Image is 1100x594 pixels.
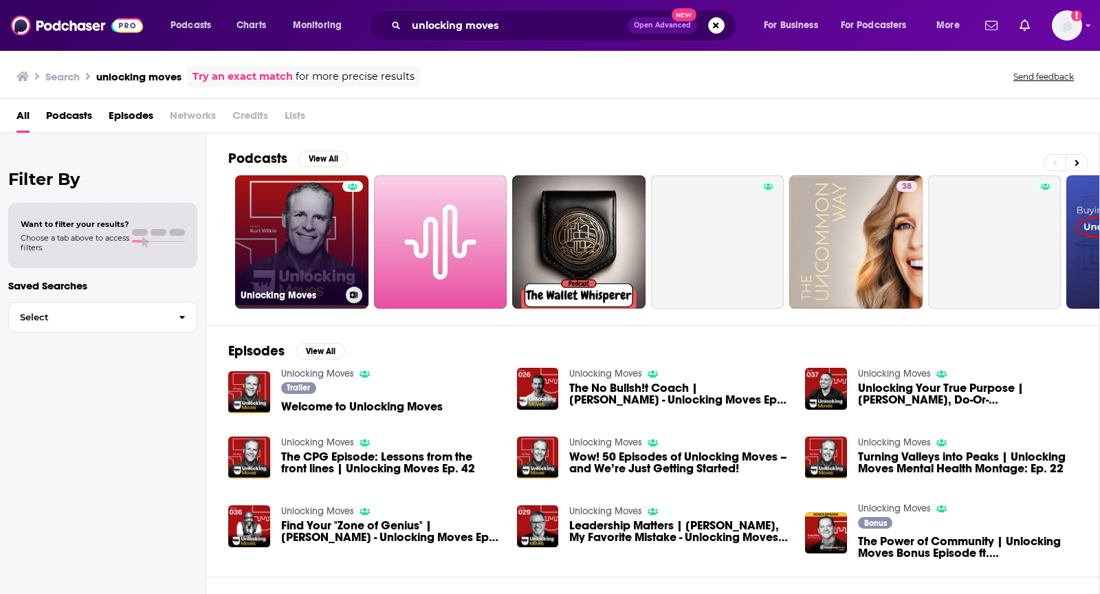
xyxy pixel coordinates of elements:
a: All [16,104,30,133]
span: Charts [236,16,266,35]
a: Unlocking Moves [281,368,354,379]
a: Unlocking Moves [858,437,931,448]
span: Lists [285,104,305,133]
img: Turning Valleys into Peaks | Unlocking Moves Mental Health Montage: Ep. 22 [805,437,847,478]
span: Networks [170,104,216,133]
a: The Power of Community | Unlocking Moves Bonus Episode ft. Craig Wiley, Transcend Business [858,536,1077,559]
span: Podcasts [170,16,211,35]
span: Choose a tab above to access filters. [21,233,129,252]
span: More [936,16,960,35]
span: Monitoring [293,16,342,35]
span: Find Your "Zone of Genius" | [PERSON_NAME] - Unlocking Moves Ep. 36 [281,520,500,543]
p: Saved Searches [8,279,197,292]
a: Unlocking Moves [235,175,368,309]
input: Search podcasts, credits, & more... [406,14,628,36]
a: Unlocking Moves [569,368,642,379]
a: Episodes [109,104,153,133]
span: Unlocking Your True Purpose | [PERSON_NAME], Do-Or-[PERSON_NAME] Visionary Foundation - Unlocking... [858,382,1077,406]
img: Find Your "Zone of Genius" | Ramon Ray - Unlocking Moves Ep. 36 [228,505,270,547]
svg: Add a profile image [1071,10,1082,21]
span: The No Bullsh!t Coach | [PERSON_NAME] - Unlocking Moves Ep. 26 [569,382,789,406]
a: EpisodesView All [228,342,345,360]
button: open menu [754,14,835,36]
h3: unlocking moves [96,70,181,83]
div: Search podcasts, credits, & more... [382,10,749,41]
h3: Search [45,70,80,83]
a: 38 [789,175,923,309]
a: Find Your "Zone of Genius" | Ramon Ray - Unlocking Moves Ep. 36 [281,520,500,543]
h2: Episodes [228,342,285,360]
a: The No Bullsh!t Coach | Adrian Koehler - Unlocking Moves Ep. 26 [569,382,789,406]
button: Select [8,302,197,333]
button: open menu [161,14,229,36]
a: Wow! 50 Episodes of Unlocking Moves – and We’re Just Getting Started! [569,451,789,474]
button: Open AdvancedNew [628,17,697,34]
img: The Power of Community | Unlocking Moves Bonus Episode ft. Craig Wiley, Transcend Business [805,512,847,554]
span: For Podcasters [841,16,907,35]
h2: Filter By [8,169,197,189]
span: The Power of Community | Unlocking Moves Bonus Episode ft. [PERSON_NAME], Transcend Business [858,536,1077,559]
img: Wow! 50 Episodes of Unlocking Moves – and We’re Just Getting Started! [517,437,559,478]
img: User Profile [1052,10,1082,41]
a: The CPG Episode: Lessons from the front lines | Unlocking Moves Ep. 42 [281,451,500,474]
span: Select [9,313,168,322]
span: For Business [764,16,818,35]
button: View All [298,151,348,167]
span: Open Advanced [634,22,691,29]
button: Show profile menu [1052,10,1082,41]
span: Want to filter your results? [21,219,129,229]
span: for more precise results [296,69,415,85]
button: Send feedback [1009,71,1078,82]
img: Welcome to Unlocking Moves [228,371,270,413]
img: Unlocking Your True Purpose | Charles Choice, Do-Or-Dier Visionary Foundation - Unlocking Moves #37 [805,368,847,410]
span: Bonus [864,519,887,527]
a: Unlocking Your True Purpose | Charles Choice, Do-Or-Dier Visionary Foundation - Unlocking Moves #37 [858,382,1077,406]
span: New [672,8,696,21]
button: open menu [832,14,927,36]
a: 38 [896,181,917,192]
a: Unlocking Moves [569,437,642,448]
button: View All [296,343,345,360]
span: Logged in as TeemsPR [1052,10,1082,41]
button: open menu [927,14,977,36]
a: Try an exact match [192,69,293,85]
span: Leadership Matters | [PERSON_NAME], My Favorite Mistake - Unlocking Moves Ep. 29 [569,520,789,543]
img: The CPG Episode: Lessons from the front lines | Unlocking Moves Ep. 42 [228,437,270,478]
span: 38 [902,180,912,194]
img: Leadership Matters | Mark Graban, My Favorite Mistake - Unlocking Moves Ep. 29 [517,505,559,547]
a: Leadership Matters | Mark Graban, My Favorite Mistake - Unlocking Moves Ep. 29 [569,520,789,543]
span: Podcasts [46,104,92,133]
button: open menu [283,14,360,36]
a: Show notifications dropdown [980,14,1003,37]
a: Charts [228,14,274,36]
img: The No Bullsh!t Coach | Adrian Koehler - Unlocking Moves Ep. 26 [517,368,559,410]
a: Unlocking Moves [569,505,642,517]
a: Welcome to Unlocking Moves [281,401,443,412]
a: Unlocking Moves [858,503,931,514]
a: Show notifications dropdown [1014,14,1035,37]
h2: Podcasts [228,150,287,167]
img: Podchaser - Follow, Share and Rate Podcasts [11,12,143,38]
a: Unlocking Moves [281,437,354,448]
span: Credits [232,104,268,133]
a: PodcastsView All [228,150,348,167]
h3: Unlocking Moves [241,289,340,301]
a: Turning Valleys into Peaks | Unlocking Moves Mental Health Montage: Ep. 22 [858,451,1077,474]
a: Unlocking Moves [281,505,354,517]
